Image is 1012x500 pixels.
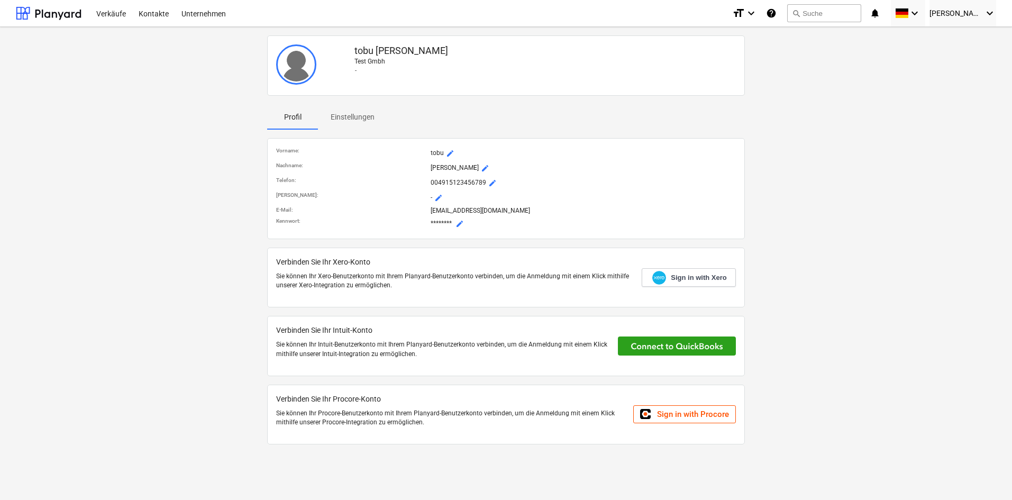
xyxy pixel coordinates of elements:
[276,192,426,198] p: [PERSON_NAME] :
[870,7,880,20] i: notifications
[959,449,1012,500] iframe: Chat Widget
[276,217,426,224] p: Kennwort :
[732,7,745,20] i: format_size
[455,220,464,228] span: mode_edit
[276,162,426,169] p: Nachname :
[276,340,609,358] p: Sie können Ihr Intuit-Benutzerkonto mit Ihrem Planyard-Benutzerkonto verbinden, um die Anmeldung ...
[671,273,726,283] span: Sign in with Xero
[276,147,426,154] p: Vorname :
[276,394,625,405] p: Verbinden Sie Ihr Procore-Konto
[657,410,729,419] span: Sign in with Procore
[354,44,736,57] p: tobu [PERSON_NAME]
[792,9,800,17] span: search
[431,147,735,160] p: tobu
[642,268,736,287] a: Sign in with Xero
[652,271,666,285] img: Xero logo
[280,112,305,123] p: Profil
[276,44,316,85] img: User avatar
[959,449,1012,500] div: Chat-Widget
[434,194,443,202] span: mode_edit
[431,206,735,215] p: [EMAIL_ADDRESS][DOMAIN_NAME]
[481,164,489,172] span: mode_edit
[908,7,921,20] i: keyboard_arrow_down
[431,162,735,175] p: [PERSON_NAME]
[787,4,861,22] button: Suche
[446,149,454,158] span: mode_edit
[276,272,633,290] p: Sie können Ihr Xero-Benutzerkonto mit Ihrem Planyard-Benutzerkonto verbinden, um die Anmeldung mi...
[766,7,777,20] i: Wissensbasis
[276,409,625,427] p: Sie können Ihr Procore-Benutzerkonto mit Ihrem Planyard-Benutzerkonto verbinden, um die Anmeldung...
[633,405,736,423] a: Sign in with Procore
[431,192,735,204] p: -
[354,66,736,75] p: -
[745,7,758,20] i: keyboard_arrow_down
[276,206,426,213] p: E-Mail :
[331,112,375,123] p: Einstellungen
[276,325,609,336] p: Verbinden Sie Ihr Intuit-Konto
[488,179,497,187] span: mode_edit
[983,7,996,20] i: keyboard_arrow_down
[929,9,982,17] span: [PERSON_NAME]
[276,257,633,268] p: Verbinden Sie Ihr Xero-Konto
[276,177,426,184] p: Telefon :
[431,177,735,189] p: 004915123456789
[354,57,736,66] p: Test Gmbh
